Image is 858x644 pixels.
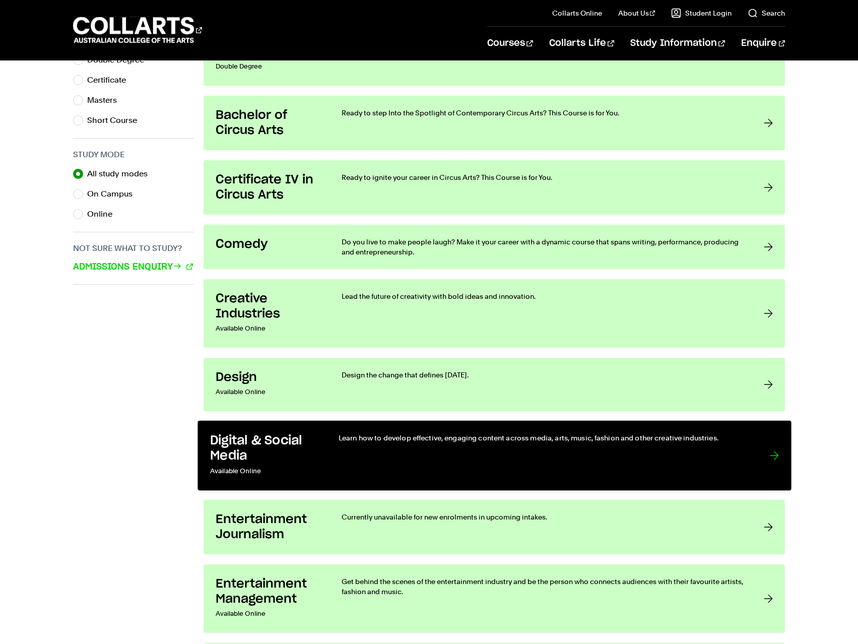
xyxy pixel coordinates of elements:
[342,291,744,301] p: Lead the future of creativity with bold ideas and innovation.
[204,96,785,150] a: Bachelor of Circus Arts Ready to step Into the Spotlight of Contemporary Circus Arts? This Course...
[204,564,785,633] a: Entertainment Management Available Online Get behind the scenes of the entertainment industry and...
[87,187,141,201] label: On Campus
[630,27,725,60] a: Study Information
[216,59,321,74] p: Double Degree
[204,225,785,269] a: Comedy Do you live to make people laugh? Make it your career with a dynamic course that spans wri...
[342,108,744,118] p: Ready to step Into the Spotlight of Contemporary Circus Arts? This Course is for You.
[342,172,744,182] p: Ready to ignite your career in Circus Arts? This Course is for You.
[204,500,785,554] a: Entertainment Journalism Currently unavailable for new enrolments in upcoming intakes.
[87,113,145,127] label: Short Course
[342,370,744,380] p: Design the change that defines [DATE].
[73,261,193,274] a: Admissions Enquiry
[87,207,120,221] label: Online
[216,108,321,138] h3: Bachelor of Circus Arts
[216,512,321,542] h3: Entertainment Journalism
[204,160,785,215] a: Certificate IV in Circus Arts Ready to ignite your career in Circus Arts? This Course is for You.
[342,237,744,257] p: Do you live to make people laugh? Make it your career with a dynamic course that spans writing, p...
[204,358,785,411] a: Design Available Online Design the change that defines [DATE].
[552,8,602,18] a: Collarts Online
[87,167,156,181] label: All study modes
[549,27,614,60] a: Collarts Life
[210,464,318,479] p: Available Online
[216,370,321,385] h3: Design
[73,242,193,254] h3: Not sure what to study?
[618,8,655,18] a: About Us
[748,8,785,18] a: Search
[671,8,732,18] a: Student Login
[197,421,791,491] a: Digital & Social Media Available Online Learn how to develop effective, engaging content across m...
[216,385,321,399] p: Available Online
[73,16,202,44] div: Go to homepage
[487,27,533,60] a: Courses
[216,172,321,203] h3: Certificate IV in Circus Arts
[204,279,785,348] a: Creative Industries Available Online Lead the future of creativity with bold ideas and innovation.
[216,321,321,336] p: Available Online
[216,237,321,252] h3: Comedy
[87,93,125,107] label: Masters
[342,512,744,522] p: Currently unavailable for new enrolments in upcoming intakes.
[216,576,321,607] h3: Entertainment Management
[741,27,785,60] a: Enquire
[216,291,321,321] h3: Creative Industries
[342,576,744,597] p: Get behind the scenes of the entertainment industry and be the person who connects audiences with...
[87,73,134,87] label: Certificate
[216,607,321,621] p: Available Online
[339,433,749,443] p: Learn how to develop effective, engaging content across media, arts, music, fashion and other cre...
[210,433,318,464] h3: Digital & Social Media
[73,149,193,161] h3: Study Mode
